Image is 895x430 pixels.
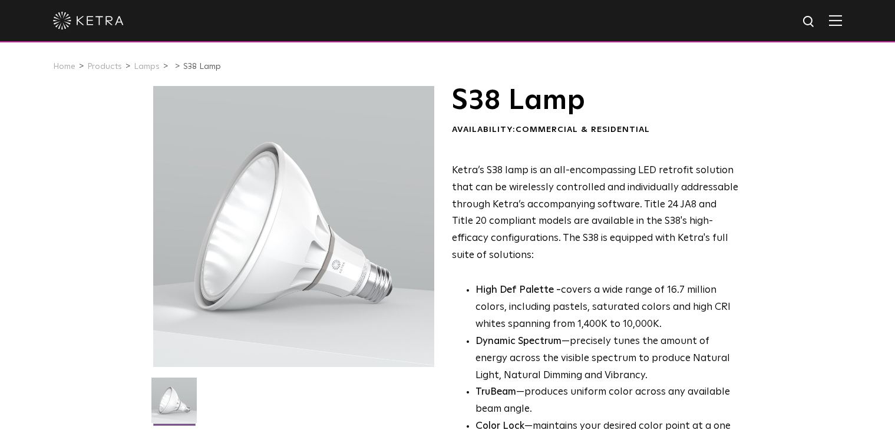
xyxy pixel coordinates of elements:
strong: TruBeam [475,387,516,397]
span: Commercial & Residential [516,125,650,134]
li: —precisely tunes the amount of energy across the visible spectrum to produce Natural Light, Natur... [475,333,739,385]
p: Ketra’s S38 lamp is an all-encompassing LED retrofit solution that can be wirelessly controlled a... [452,163,739,264]
img: ketra-logo-2019-white [53,12,124,29]
li: —produces uniform color across any available beam angle. [475,384,739,418]
strong: Dynamic Spectrum [475,336,562,346]
a: Lamps [134,62,160,71]
img: search icon [802,15,817,29]
p: covers a wide range of 16.7 million colors, including pastels, saturated colors and high CRI whit... [475,282,739,333]
div: Availability: [452,124,739,136]
a: Home [53,62,75,71]
a: S38 Lamp [183,62,221,71]
img: Hamburger%20Nav.svg [829,15,842,26]
h1: S38 Lamp [452,86,739,115]
a: Products [87,62,122,71]
strong: High Def Palette - [475,285,561,295]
